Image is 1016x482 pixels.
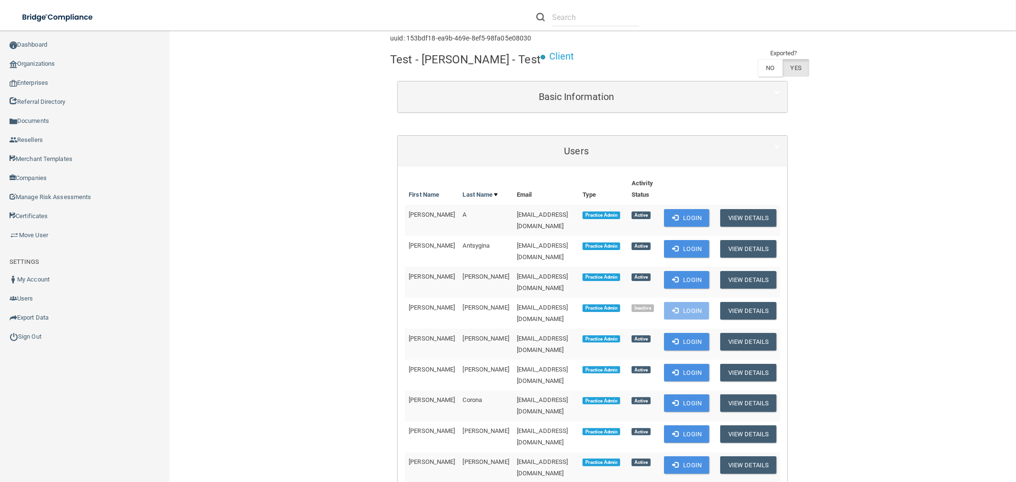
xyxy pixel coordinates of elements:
[463,189,498,201] a: Last Name
[10,314,17,321] img: icon-export.b9366987.png
[583,366,620,374] span: Practice Admin
[10,60,17,68] img: organization-icon.f8decf85.png
[583,397,620,405] span: Practice Admin
[632,211,651,219] span: Active
[852,415,1005,452] iframe: Drift Widget Chat Controller
[463,273,509,280] span: [PERSON_NAME]
[517,366,568,384] span: [EMAIL_ADDRESS][DOMAIN_NAME]
[632,366,651,374] span: Active
[409,211,455,218] span: [PERSON_NAME]
[758,48,809,59] td: Exported?
[783,59,809,77] label: YES
[517,211,568,230] span: [EMAIL_ADDRESS][DOMAIN_NAME]
[10,80,17,87] img: enterprise.0d942306.png
[409,427,455,434] span: [PERSON_NAME]
[10,256,39,268] label: SETTINGS
[720,333,776,351] button: View Details
[409,189,439,201] a: First Name
[405,141,780,162] a: Users
[517,242,568,261] span: [EMAIL_ADDRESS][DOMAIN_NAME]
[463,458,509,465] span: [PERSON_NAME]
[664,333,709,351] button: Login
[579,174,628,205] th: Type
[583,459,620,466] span: Practice Admin
[552,9,639,26] input: Search
[405,146,748,156] h5: Users
[463,427,509,434] span: [PERSON_NAME]
[720,209,776,227] button: View Details
[632,397,651,405] span: Active
[720,425,776,443] button: View Details
[405,86,780,108] a: Basic Information
[517,335,568,353] span: [EMAIL_ADDRESS][DOMAIN_NAME]
[664,240,709,258] button: Login
[720,456,776,474] button: View Details
[10,118,17,125] img: icon-documents.8dae5593.png
[664,271,709,289] button: Login
[10,332,18,341] img: ic_power_dark.7ecde6b1.png
[583,428,620,436] span: Practice Admin
[463,242,490,249] span: Antsygina
[536,13,545,21] img: ic-search.3b580494.png
[720,240,776,258] button: View Details
[409,458,455,465] span: [PERSON_NAME]
[632,242,651,250] span: Active
[583,273,620,281] span: Practice Admin
[390,35,531,42] h6: uuid: 153bdf18-ea9b-469e-8ef5-98fa05e08030
[517,273,568,291] span: [EMAIL_ADDRESS][DOMAIN_NAME]
[583,304,620,312] span: Practice Admin
[409,396,455,403] span: [PERSON_NAME]
[463,366,509,373] span: [PERSON_NAME]
[463,304,509,311] span: [PERSON_NAME]
[632,273,651,281] span: Active
[517,458,568,477] span: [EMAIL_ADDRESS][DOMAIN_NAME]
[549,48,574,65] p: Client
[664,394,709,412] button: Login
[664,209,709,227] button: Login
[390,53,541,66] h4: Test - [PERSON_NAME] - Test
[517,304,568,322] span: [EMAIL_ADDRESS][DOMAIN_NAME]
[632,335,651,343] span: Active
[583,335,620,343] span: Practice Admin
[720,364,776,382] button: View Details
[409,273,455,280] span: [PERSON_NAME]
[463,396,483,403] span: Corona
[513,174,579,205] th: Email
[463,335,509,342] span: [PERSON_NAME]
[632,304,654,312] span: Inactive
[632,459,651,466] span: Active
[720,302,776,320] button: View Details
[583,211,620,219] span: Practice Admin
[517,396,568,415] span: [EMAIL_ADDRESS][DOMAIN_NAME]
[409,366,455,373] span: [PERSON_NAME]
[517,427,568,446] span: [EMAIL_ADDRESS][DOMAIN_NAME]
[409,242,455,249] span: [PERSON_NAME]
[720,271,776,289] button: View Details
[10,276,17,283] img: ic_user_dark.df1a06c3.png
[583,242,620,250] span: Practice Admin
[664,364,709,382] button: Login
[405,91,748,102] h5: Basic Information
[720,394,776,412] button: View Details
[409,304,455,311] span: [PERSON_NAME]
[10,41,17,49] img: ic_dashboard_dark.d01f4a41.png
[758,59,782,77] label: NO
[664,425,709,443] button: Login
[409,335,455,342] span: [PERSON_NAME]
[664,302,709,320] button: Login
[10,136,17,144] img: ic_reseller.de258add.png
[632,428,651,436] span: Active
[664,456,709,474] button: Login
[10,295,17,302] img: icon-users.e205127d.png
[10,231,19,240] img: briefcase.64adab9b.png
[14,8,102,27] img: bridge_compliance_login_screen.278c3ca4.svg
[628,174,660,205] th: Activity Status
[463,211,467,218] span: A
